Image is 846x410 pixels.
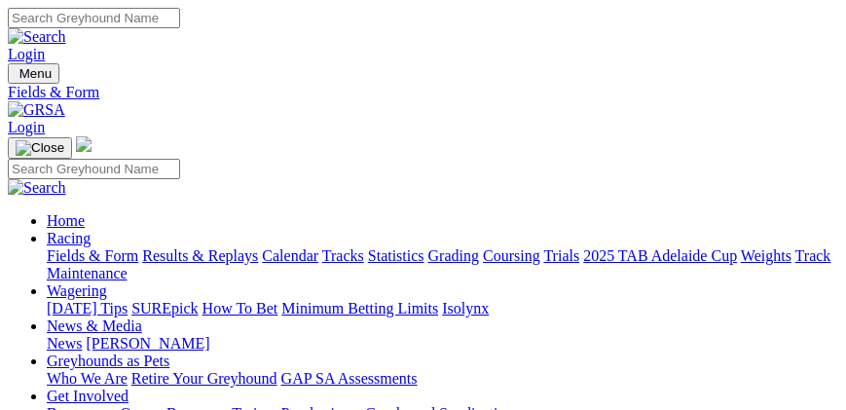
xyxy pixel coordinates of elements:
[47,247,838,282] div: Racing
[8,179,66,197] img: Search
[8,137,72,159] button: Toggle navigation
[483,247,540,264] a: Coursing
[543,247,579,264] a: Trials
[47,353,169,369] a: Greyhounds as Pets
[322,247,364,264] a: Tracks
[47,370,128,387] a: Who We Are
[131,370,277,387] a: Retire Your Greyhound
[8,63,59,84] button: Toggle navigation
[76,136,92,152] img: logo-grsa-white.png
[86,335,209,352] a: [PERSON_NAME]
[281,370,418,387] a: GAP SA Assessments
[47,247,138,264] a: Fields & Form
[262,247,318,264] a: Calendar
[47,370,838,388] div: Greyhounds as Pets
[8,119,45,135] a: Login
[47,317,142,334] a: News & Media
[8,8,180,28] input: Search
[19,66,52,81] span: Menu
[16,140,64,156] img: Close
[47,335,838,353] div: News & Media
[8,101,65,119] img: GRSA
[202,300,278,317] a: How To Bet
[8,159,180,179] input: Search
[741,247,791,264] a: Weights
[47,212,85,229] a: Home
[131,300,198,317] a: SUREpick
[583,247,737,264] a: 2025 TAB Adelaide Cup
[47,247,830,281] a: Track Maintenance
[8,46,45,62] a: Login
[142,247,258,264] a: Results & Replays
[47,388,129,404] a: Get Involved
[47,335,82,352] a: News
[428,247,479,264] a: Grading
[47,230,91,246] a: Racing
[368,247,424,264] a: Statistics
[281,300,438,317] a: Minimum Betting Limits
[47,300,128,317] a: [DATE] Tips
[47,282,107,299] a: Wagering
[8,28,66,46] img: Search
[442,300,489,317] a: Isolynx
[47,300,838,317] div: Wagering
[8,84,838,101] a: Fields & Form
